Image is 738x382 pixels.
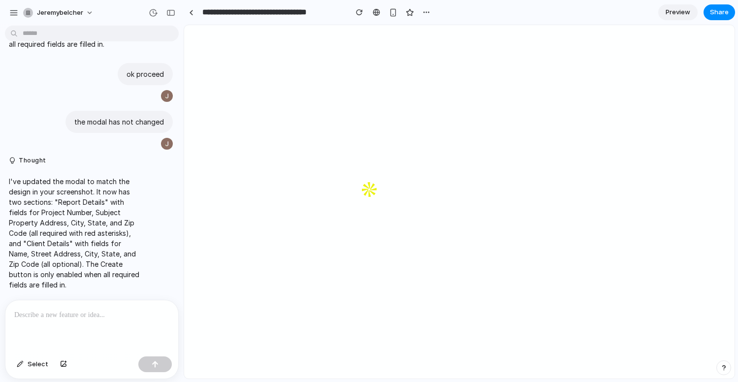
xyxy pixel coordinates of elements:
[37,8,83,18] span: jeremybelcher
[658,4,698,20] a: Preview
[28,359,48,369] span: Select
[704,4,735,20] button: Share
[19,5,98,21] button: jeremybelcher
[74,117,164,127] p: the modal has not changed
[9,176,143,290] p: I've updated the modal to match the design in your screenshot. It now has two sections: "Report D...
[710,7,729,17] span: Share
[12,356,53,372] button: Select
[666,7,690,17] span: Preview
[127,69,164,79] p: ok proceed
